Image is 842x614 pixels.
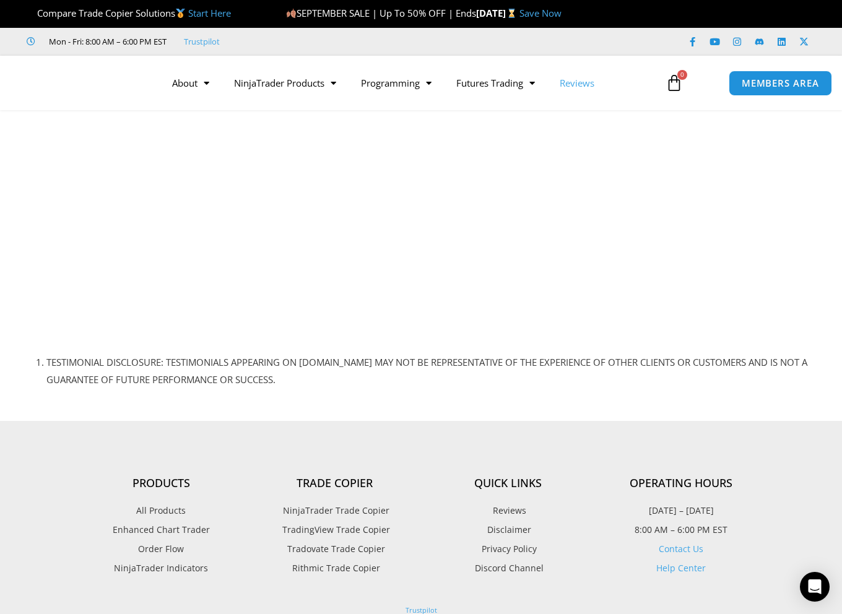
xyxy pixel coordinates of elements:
div: Open Intercom Messenger [800,572,830,602]
span: NinjaTrader Indicators [114,560,208,576]
span: Order Flow [138,541,184,557]
span: Privacy Policy [479,541,537,557]
strong: [DATE] [476,7,519,19]
nav: Menu [160,69,657,97]
a: Trustpilot [184,34,220,49]
a: Disclaimer [421,522,594,538]
a: NinjaTrader Indicators [74,560,248,576]
a: Rithmic Trade Copier [248,560,421,576]
h4: Products [74,477,248,490]
a: NinjaTrader Products [222,69,349,97]
span: Reviews [490,503,526,519]
a: Contact Us [659,543,703,555]
span: TradingView Trade Copier [279,522,390,538]
span: Discord Channel [472,560,544,576]
a: MEMBERS AREA [729,71,832,96]
img: ⌛ [507,9,516,18]
a: NinjaTrader Trade Copier [248,503,421,519]
p: [DATE] – [DATE] [594,503,768,519]
a: TradingView Trade Copier [248,522,421,538]
img: 🍂 [287,9,296,18]
a: Help Center [656,562,706,574]
a: 0 [647,65,701,101]
li: TESTIMONIAL DISCLOSURE: TESTIMONIALS APPEARING ON [DOMAIN_NAME] MAY NOT BE REPRESENTATIVE OF THE ... [46,354,823,389]
a: Programming [349,69,444,97]
a: Reviews [547,69,607,97]
span: 0 [677,70,687,80]
a: Order Flow [74,541,248,557]
span: Compare Trade Copier Solutions [27,7,231,19]
a: Tradovate Trade Copier [248,541,421,557]
a: Save Now [519,7,562,19]
span: Enhanced Chart Trader [113,522,210,538]
h4: Operating Hours [594,477,768,490]
span: SEPTEMBER SALE | Up To 50% OFF | Ends [286,7,476,19]
span: MEMBERS AREA [742,79,819,88]
span: Disclaimer [484,522,531,538]
h4: Trade Copier [248,477,421,490]
span: NinjaTrader Trade Copier [280,503,389,519]
span: Tradovate Trade Copier [284,541,385,557]
img: 🏆 [27,9,37,18]
a: Privacy Policy [421,541,594,557]
a: All Products [74,503,248,519]
img: 🥇 [176,9,185,18]
a: About [160,69,222,97]
img: LogoAI | Affordable Indicators – NinjaTrader [17,61,150,105]
a: Start Here [188,7,231,19]
span: All Products [136,503,186,519]
h4: Quick Links [421,477,594,490]
span: Mon - Fri: 8:00 AM – 6:00 PM EST [46,34,167,49]
a: Discord Channel [421,560,594,576]
p: 8:00 AM – 6:00 PM EST [594,522,768,538]
a: Futures Trading [444,69,547,97]
a: Reviews [421,503,594,519]
a: Enhanced Chart Trader [74,522,248,538]
span: Rithmic Trade Copier [289,560,380,576]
